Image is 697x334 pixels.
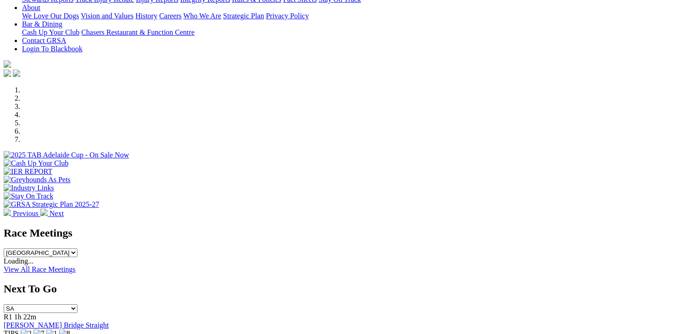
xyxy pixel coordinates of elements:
a: Careers [159,12,181,20]
img: IER REPORT [4,167,52,176]
span: Previous [13,210,38,217]
a: Next [40,210,64,217]
a: Who We Are [183,12,221,20]
span: Next [49,210,64,217]
span: 1h 22m [14,313,36,321]
a: Vision and Values [81,12,133,20]
a: Chasers Restaurant & Function Centre [81,28,194,36]
img: facebook.svg [4,70,11,77]
img: logo-grsa-white.png [4,60,11,68]
a: We Love Our Dogs [22,12,79,20]
span: Loading... [4,257,33,265]
img: chevron-left-pager-white.svg [4,209,11,216]
a: History [135,12,157,20]
h2: Next To Go [4,283,693,295]
img: Stay On Track [4,192,53,200]
a: Privacy Policy [266,12,309,20]
a: About [22,4,40,11]
img: twitter.svg [13,70,20,77]
a: View All Race Meetings [4,265,76,273]
img: GRSA Strategic Plan 2025-27 [4,200,99,209]
a: Bar & Dining [22,20,62,28]
img: Industry Links [4,184,54,192]
a: Login To Blackbook [22,45,82,53]
img: 2025 TAB Adelaide Cup - On Sale Now [4,151,129,159]
img: Greyhounds As Pets [4,176,71,184]
a: [PERSON_NAME] Bridge Straight [4,321,109,329]
img: Cash Up Your Club [4,159,68,167]
img: chevron-right-pager-white.svg [40,209,48,216]
span: R1 [4,313,12,321]
a: Cash Up Your Club [22,28,79,36]
a: Previous [4,210,40,217]
a: Strategic Plan [223,12,264,20]
h2: Race Meetings [4,227,693,239]
a: Contact GRSA [22,37,66,44]
div: Bar & Dining [22,28,693,37]
div: About [22,12,693,20]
